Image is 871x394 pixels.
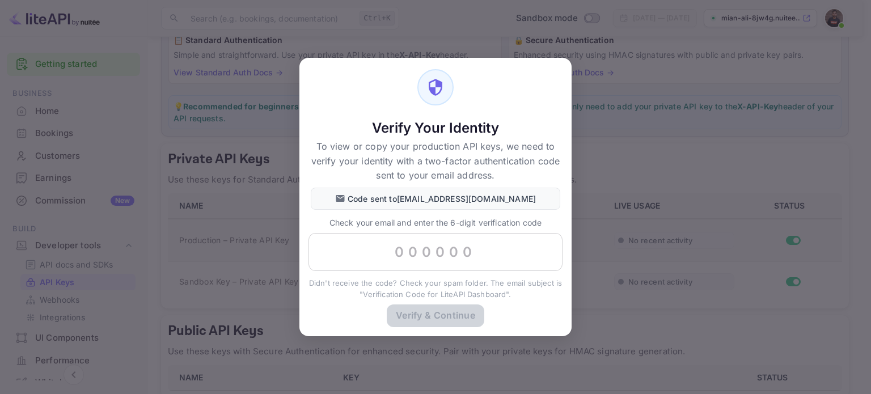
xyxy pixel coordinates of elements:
h5: Verify Your Identity [311,119,560,137]
p: Check your email and enter the 6-digit verification code [308,217,563,228]
p: To view or copy your production API keys, we need to verify your identity with a two-factor authe... [311,139,560,183]
input: 000000 [308,233,563,272]
p: Didn't receive the code? Check your spam folder. The email subject is "Verification Code for Lite... [308,278,563,300]
p: Code sent to [EMAIL_ADDRESS][DOMAIN_NAME] [348,193,536,205]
